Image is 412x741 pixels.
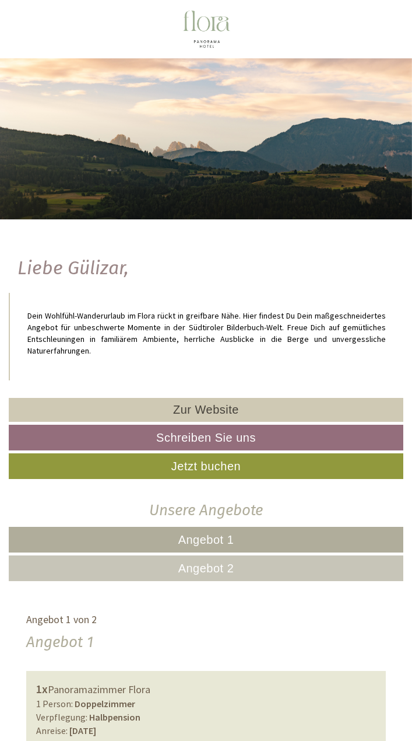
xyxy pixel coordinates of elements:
[75,698,135,709] b: Doppelzimmer
[26,631,93,653] div: Angebot 1
[27,310,386,357] p: Dein Wohlfühl-Wanderurlaub im Flora rückt in greifbare Nähe. Hier findest Du Dein maßgeschneidert...
[36,681,48,696] b: 1x
[9,453,403,479] a: Jetzt buchen
[36,698,73,709] small: 1 Person:
[9,398,403,422] a: Zur Website
[69,725,96,736] b: [DATE]
[36,681,376,698] div: Panoramazimmer Flora
[26,613,97,626] span: Angebot 1 von 2
[36,725,68,736] small: Anreise:
[9,499,403,521] div: Unsere Angebote
[89,711,140,723] b: Halbpension
[17,258,129,278] h1: Liebe Gülizar,
[178,533,234,546] span: Angebot 1
[178,562,234,575] span: Angebot 2
[36,711,87,723] small: Verpflegung:
[9,425,403,450] a: Schreiben Sie uns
